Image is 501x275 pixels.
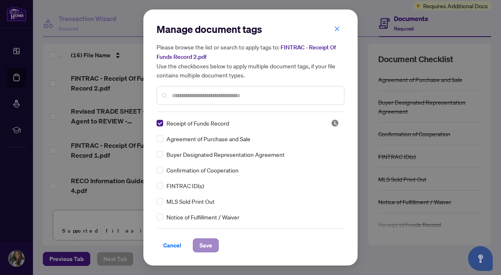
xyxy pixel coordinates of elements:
span: Buyer Designated Representation Agreement [166,150,285,159]
span: Pending Review [331,119,339,127]
span: FINTRAC ID(s) [166,181,204,190]
span: Confirmation of Cooperation [166,165,239,175]
img: status [331,119,339,127]
span: Receipt of Funds Record [166,119,229,128]
span: Notice of Fulfillment / Waiver [166,212,239,221]
span: close [334,26,340,32]
button: Save [193,238,219,252]
span: Agreement of Purchase and Sale [166,134,250,143]
button: Open asap [468,246,493,271]
h2: Manage document tags [157,23,344,36]
button: Cancel [157,238,188,252]
span: Save [199,239,212,252]
h5: Please browse the list or search to apply tags to: Use the checkboxes below to apply multiple doc... [157,42,344,79]
span: Cancel [163,239,181,252]
span: MLS Sold Print Out [166,197,215,206]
